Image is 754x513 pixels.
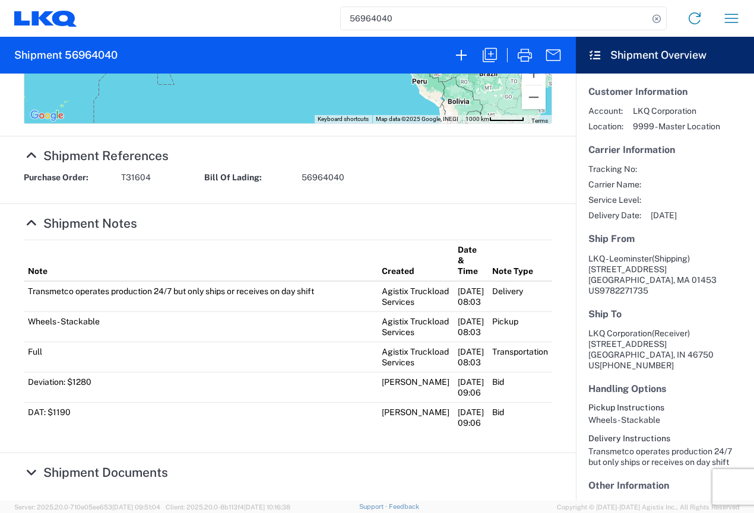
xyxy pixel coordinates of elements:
h2: Shipment 56964040 [14,48,118,62]
td: [DATE] 08:03 [454,311,488,342]
span: LKQ Corporation [633,106,720,116]
a: Support [359,503,389,510]
span: Map data ©2025 Google, INEGI [376,116,458,122]
a: Show Details [24,465,168,480]
div: Transmetco operates production 24/7 but only ships or receives on day shift [588,446,742,467]
span: [DATE] [651,210,677,221]
span: Account: [588,106,623,116]
span: 9999 - Master Location [633,121,720,132]
span: T31604 [121,172,151,183]
td: Transportation [488,342,552,372]
td: Full [24,342,378,372]
th: Date & Time [454,240,488,281]
a: Terms [531,117,548,124]
td: Agistix Truckload Services [378,342,454,372]
td: [DATE] 08:03 [454,281,488,312]
a: Feedback [389,503,419,510]
span: 56964040 [302,172,344,183]
td: DAT: $1190 [24,402,378,432]
td: Bid [488,372,552,402]
h5: Other Information [588,480,742,491]
td: Wheels - Stackable [24,311,378,342]
h5: Customer Information [588,86,742,97]
input: Shipment, tracking or reference number [341,7,648,30]
h5: Ship To [588,308,742,320]
td: Deviation: $1280 [24,372,378,402]
span: (Receiver) [652,329,690,338]
table: Shipment Notes [24,240,552,432]
strong: Bill Of Lading: [204,172,293,183]
td: [DATE] 09:06 [454,402,488,432]
span: [DATE] 10:16:38 [244,504,290,511]
span: Carrier Name: [588,179,641,190]
h6: Delivery Instructions [588,434,742,444]
th: Note [24,240,378,281]
header: Shipment Overview [576,37,754,74]
button: Zoom out [522,85,546,109]
td: [PERSON_NAME] [378,402,454,432]
span: 9782271735 [600,286,648,295]
span: [DATE] 09:51:04 [112,504,160,511]
span: 1000 km [465,116,489,122]
h5: Ship From [588,233,742,244]
td: Agistix Truckload Services [378,311,454,342]
div: Wheels - Stackable [588,415,742,425]
address: [GEOGRAPHIC_DATA], IN 46750 US [588,328,742,371]
span: (Shipping) [652,254,690,263]
button: Keyboard shortcuts [318,115,369,123]
td: [DATE] 08:03 [454,342,488,372]
h6: Pickup Instructions [588,403,742,413]
td: Delivery [488,281,552,312]
td: Bid [488,402,552,432]
span: 40 [647,499,749,510]
td: [DATE] 09:06 [454,372,488,402]
td: [PERSON_NAME] [378,372,454,402]
span: [STREET_ADDRESS] [588,265,667,274]
td: Transmetco operates production 24/7 but only ships or receives on day shift [24,281,378,312]
th: Created [378,240,454,281]
span: Client: 2025.20.0-8b113f4 [166,504,290,511]
span: Copyright © [DATE]-[DATE] Agistix Inc., All Rights Reserved [557,502,740,512]
a: Open this area in Google Maps (opens a new window) [27,108,66,123]
a: Hide Details [24,148,169,163]
span: LKQ Corporation [STREET_ADDRESS] [588,329,690,349]
span: Service Level: [588,195,641,205]
a: Hide Details [24,216,137,231]
span: Location: [588,121,623,132]
button: Map Scale: 1000 km per 55 pixels [462,115,528,123]
img: Google [27,108,66,123]
address: [GEOGRAPHIC_DATA], MA 01453 US [588,253,742,296]
td: Pickup [488,311,552,342]
span: Server: 2025.20.0-710e05ee653 [14,504,160,511]
h5: Carrier Information [588,144,742,155]
td: Agistix Truckload Services [378,281,454,312]
span: Tracking No: [588,164,641,174]
span: Delivery Date: [588,210,641,221]
strong: Purchase Order: [24,172,113,183]
th: Note Type [488,240,552,281]
h5: Handling Options [588,383,742,394]
span: [PHONE_NUMBER] [600,361,674,370]
span: Packages: [588,499,638,510]
span: LKQ - Leominster [588,254,652,263]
